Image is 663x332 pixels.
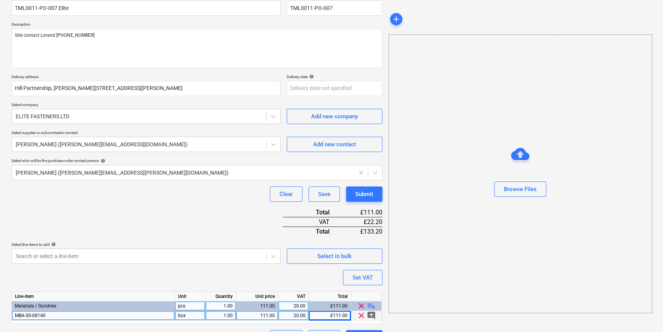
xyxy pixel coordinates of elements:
button: Save [309,186,340,202]
div: Clear [279,189,293,199]
p: Select company [11,102,281,109]
div: Save [318,189,330,199]
input: Document name [11,0,281,16]
div: £111.00 [341,208,382,217]
div: box [175,311,206,321]
div: Select line-items to add [11,242,281,247]
button: Set VAT [343,270,382,285]
input: Delivery date not specified [287,81,382,96]
textarea: Site contact Lorand [PHONE_NUMBER] [11,29,382,68]
span: Materials / Sundries [15,303,56,309]
button: Browse Files [494,182,546,197]
div: Add new company [311,111,358,121]
span: MBA-SS-08140 [15,313,46,318]
input: Reference number [287,0,382,16]
div: Total [283,208,342,217]
div: Unit price [236,292,278,301]
div: Add new contact [313,139,356,149]
span: help [50,242,56,247]
iframe: Chat Widget [625,295,663,332]
p: Delivery address [11,74,281,81]
div: £111.00 [309,301,351,311]
div: Total [309,292,351,301]
p: Description [11,22,382,28]
button: Clear [270,186,302,202]
div: 111.00 [239,311,275,321]
button: Submit [346,186,382,202]
div: 20.00 [281,301,305,311]
div: Browse Files [389,34,652,313]
div: Select who will be the purchase order contact person [11,158,382,163]
input: Delivery address [11,81,281,96]
div: Select in bulk [317,251,352,261]
div: 20.00 [281,311,305,321]
span: add [392,15,401,24]
div: VAT [278,292,309,301]
div: 1.00 [209,301,233,311]
span: clear [357,311,366,320]
div: Set VAT [353,273,373,283]
button: Add new contact [287,137,382,152]
span: help [308,74,314,79]
p: Select supplier or subcontractor contact [11,130,281,137]
div: Total [283,227,342,236]
div: Quantity [206,292,236,301]
div: Browse Files [504,184,537,194]
span: help [99,159,105,163]
button: Select in bulk [287,249,382,264]
span: clear [357,301,366,311]
button: Add new company [287,109,382,124]
div: Submit [355,189,373,199]
div: Delivery date [287,74,382,79]
div: Unit [175,292,206,301]
div: £22.20 [341,217,382,227]
div: Line-item [12,292,175,301]
div: £133.20 [341,227,382,236]
div: pcs [175,301,206,311]
div: £111.00 [309,311,351,321]
span: playlist_add [367,301,376,311]
div: 111.00 [239,301,275,311]
div: 1.00 [209,311,233,321]
span: add_comment [367,311,376,320]
div: VAT [283,217,342,227]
